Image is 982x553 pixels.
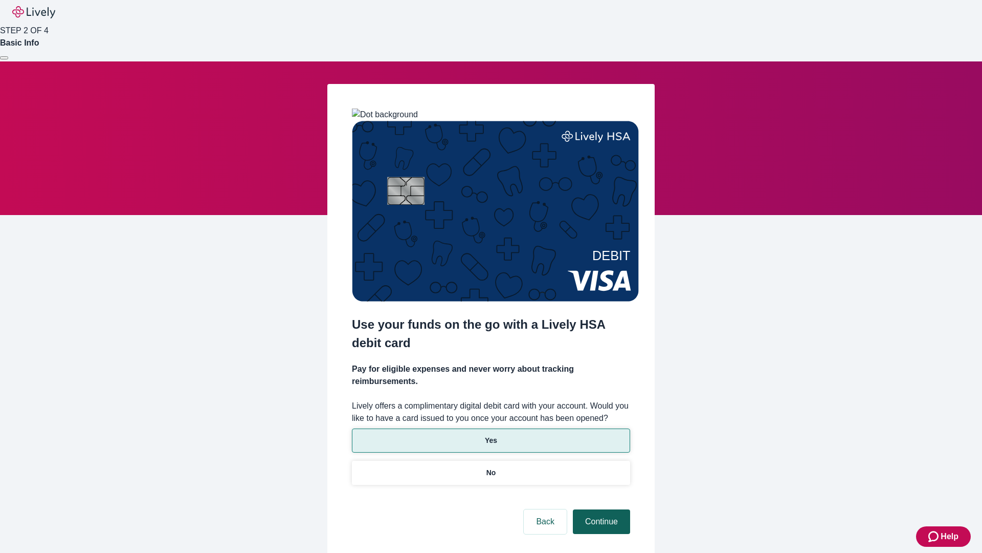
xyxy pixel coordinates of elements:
[352,429,630,453] button: Yes
[941,530,958,543] span: Help
[486,467,496,478] p: No
[352,315,630,352] h2: Use your funds on the go with a Lively HSA debit card
[352,121,639,302] img: Debit card
[916,526,971,547] button: Zendesk support iconHelp
[524,509,567,534] button: Back
[352,461,630,485] button: No
[12,6,55,18] img: Lively
[573,509,630,534] button: Continue
[928,530,941,543] svg: Zendesk support icon
[352,400,630,424] label: Lively offers a complimentary digital debit card with your account. Would you like to have a card...
[352,109,418,121] img: Dot background
[352,363,630,388] h4: Pay for eligible expenses and never worry about tracking reimbursements.
[485,435,497,446] p: Yes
